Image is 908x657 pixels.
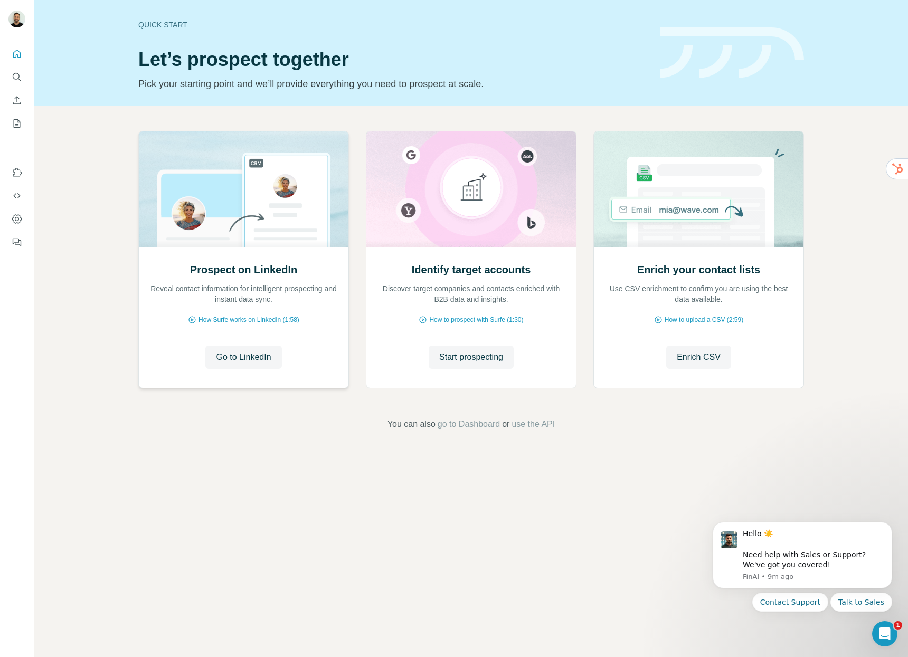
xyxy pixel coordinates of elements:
span: or [502,418,509,431]
span: How Surfe works on LinkedIn (1:58) [198,315,299,325]
button: go to Dashboard [438,418,500,431]
span: 1 [894,621,902,630]
button: Enrich CSV [666,346,731,369]
img: Avatar [8,11,25,27]
h2: Prospect on LinkedIn [190,262,297,277]
h1: Let’s prospect together [138,49,647,70]
span: Start prospecting [439,351,503,364]
img: banner [660,27,804,79]
img: Identify target accounts [366,131,576,247]
button: My lists [8,114,25,133]
button: Use Surfe on LinkedIn [8,163,25,182]
button: Go to LinkedIn [205,346,281,369]
button: Enrich CSV [8,91,25,110]
h2: Identify target accounts [412,262,531,277]
span: How to upload a CSV (2:59) [665,315,743,325]
p: Reveal contact information for intelligent prospecting and instant data sync. [149,283,338,304]
button: Dashboard [8,210,25,228]
span: You can also [387,418,436,431]
iframe: Intercom live chat [872,621,897,646]
p: Discover target companies and contacts enriched with B2B data and insights. [377,283,565,304]
button: use the API [512,418,555,431]
span: How to prospect with Surfe (1:30) [429,315,523,325]
span: Go to LinkedIn [216,351,271,364]
iframe: Intercom notifications message [697,509,908,652]
span: Enrich CSV [677,351,721,364]
button: Search [8,68,25,87]
h2: Enrich your contact lists [637,262,760,277]
p: Use CSV enrichment to confirm you are using the best data available. [604,283,793,304]
button: Start prospecting [429,346,514,369]
img: Enrich your contact lists [593,131,804,247]
button: Feedback [8,233,25,252]
button: Quick start [8,44,25,63]
img: Prospect on LinkedIn [138,131,349,247]
p: Pick your starting point and we’ll provide everything you need to prospect at scale. [138,77,647,91]
button: Use Surfe API [8,186,25,205]
div: Quick start [138,20,647,30]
